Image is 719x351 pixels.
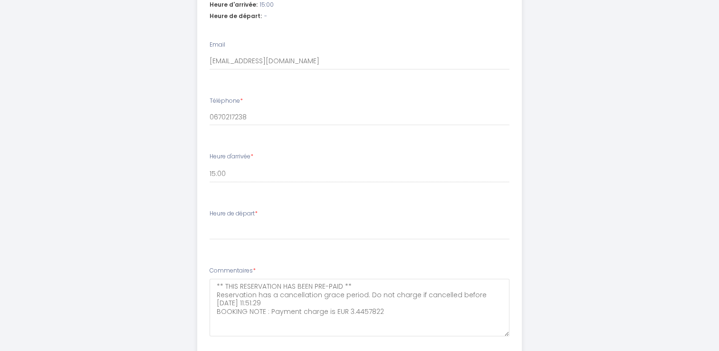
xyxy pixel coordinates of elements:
[210,152,253,161] label: Heure d'arrivée
[264,12,267,21] span: -
[260,0,274,10] span: 15:00
[210,40,225,49] label: Email
[210,209,258,218] label: Heure de départ
[210,0,258,10] span: Heure d'arrivée:
[210,97,243,106] label: Téléphone
[210,266,256,275] label: Commentaires
[210,12,262,21] span: Heure de départ:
